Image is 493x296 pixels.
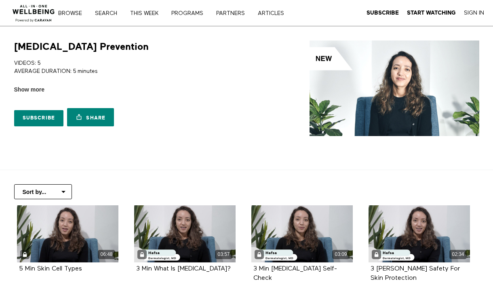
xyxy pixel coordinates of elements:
a: 3 Min [MEDICAL_DATA] Self-Check [253,266,337,281]
a: ARTICLES [255,11,293,16]
a: 5 Min Skin Cell Types [19,266,82,272]
strong: 3 Min Skin Cancer Self-Check [253,266,337,281]
a: PROGRAMS [169,11,212,16]
a: 3 Min What Is Skin Cancer? 03:57 [134,205,236,262]
a: Sign In [464,9,484,17]
strong: Subscribe [367,10,399,16]
div: 03:09 [332,250,350,259]
a: 3 [PERSON_NAME] Safety For Skin Protection [371,266,460,281]
a: Browse [55,11,91,16]
strong: Start Watching [407,10,456,16]
p: VIDEOS: 5 AVERAGE DURATION: 5 minutes [14,59,244,76]
div: 03:57 [215,250,232,259]
h1: [MEDICAL_DATA] Prevention [14,40,149,53]
img: Skin Cancer Prevention [310,40,479,136]
strong: 3 Min What Is Skin Cancer? [136,266,231,272]
div: 06:48 [98,250,115,259]
a: 3 Min Sun Safety For Skin Protection 02:34 [369,205,470,262]
strong: 5 Min Skin Cell Types [19,266,82,272]
a: Subscribe [367,9,399,17]
nav: Primary [64,9,301,17]
a: Subscribe [14,110,64,126]
a: 3 Min What Is [MEDICAL_DATA]? [136,266,231,272]
span: Show more [14,85,44,94]
div: 02:34 [449,250,467,259]
a: PARTNERS [213,11,253,16]
a: Search [92,11,126,16]
strong: 3 Min Sun Safety For Skin Protection [371,266,460,281]
a: Share [67,108,114,126]
a: 3 Min Skin Cancer Self-Check 03:09 [251,205,353,262]
a: 5 Min Skin Cell Types 06:48 [17,205,118,262]
a: Start Watching [407,9,456,17]
a: THIS WEEK [127,11,167,16]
